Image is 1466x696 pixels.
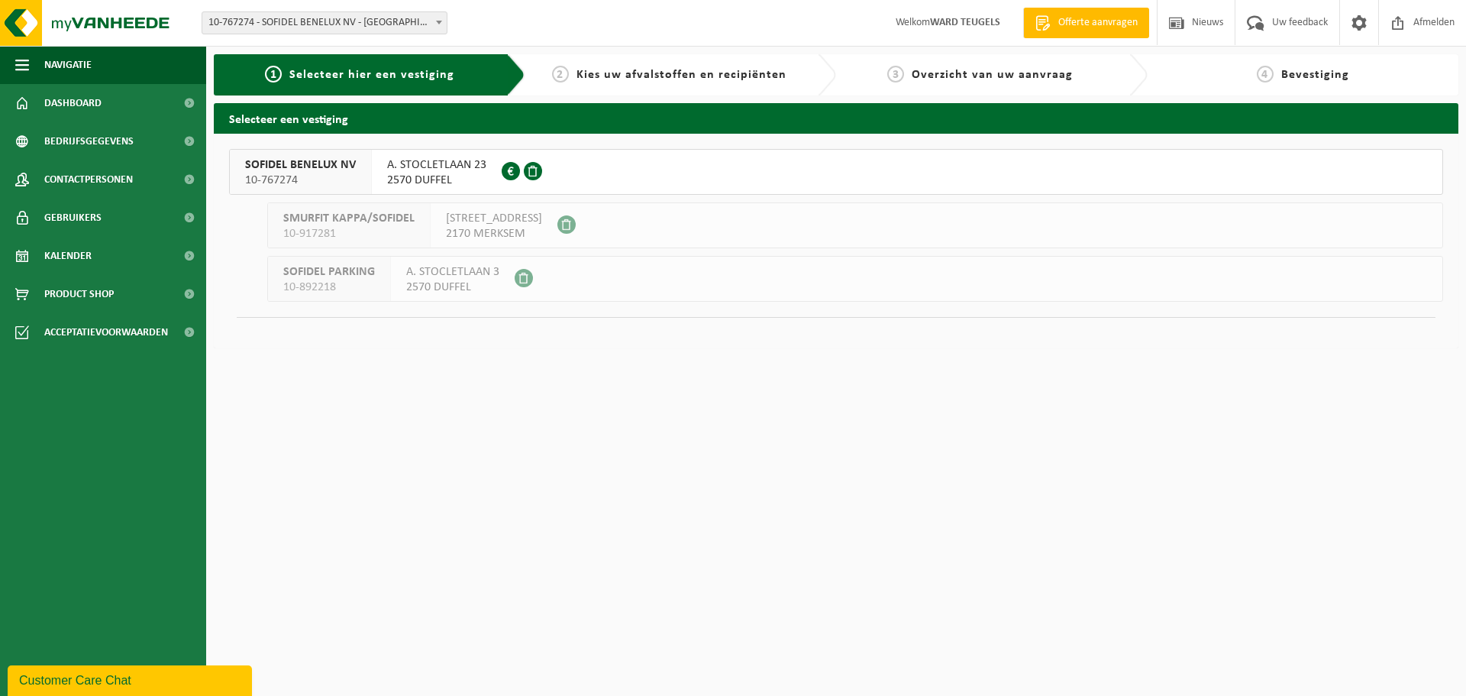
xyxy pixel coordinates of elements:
[44,160,133,199] span: Contactpersonen
[44,237,92,275] span: Kalender
[44,122,134,160] span: Bedrijfsgegevens
[289,69,454,81] span: Selecteer hier een vestiging
[44,199,102,237] span: Gebruikers
[576,69,786,81] span: Kies uw afvalstoffen en recipiënten
[214,103,1458,133] h2: Selecteer een vestiging
[283,264,375,280] span: SOFIDEL PARKING
[283,280,375,295] span: 10-892218
[406,264,499,280] span: A. STOCLETLAAN 3
[1281,69,1349,81] span: Bevestiging
[8,662,255,696] iframe: chat widget
[387,173,486,188] span: 2570 DUFFEL
[446,211,542,226] span: [STREET_ADDRESS]
[44,275,114,313] span: Product Shop
[44,84,102,122] span: Dashboard
[552,66,569,83] span: 2
[245,157,356,173] span: SOFIDEL BENELUX NV
[202,12,447,34] span: 10-767274 - SOFIDEL BENELUX NV - DUFFEL
[229,149,1443,195] button: SOFIDEL BENELUX NV 10-767274 A. STOCLETLAAN 232570 DUFFEL
[446,226,542,241] span: 2170 MERKSEM
[1023,8,1149,38] a: Offerte aanvragen
[44,46,92,84] span: Navigatie
[912,69,1073,81] span: Overzicht van uw aanvraag
[283,211,415,226] span: SMURFIT KAPPA/SOFIDEL
[44,313,168,351] span: Acceptatievoorwaarden
[202,11,447,34] span: 10-767274 - SOFIDEL BENELUX NV - DUFFEL
[283,226,415,241] span: 10-917281
[406,280,499,295] span: 2570 DUFFEL
[1257,66,1274,83] span: 4
[245,173,356,188] span: 10-767274
[887,66,904,83] span: 3
[265,66,282,83] span: 1
[1054,15,1141,31] span: Offerte aanvragen
[930,17,1000,28] strong: WARD TEUGELS
[387,157,486,173] span: A. STOCLETLAAN 23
